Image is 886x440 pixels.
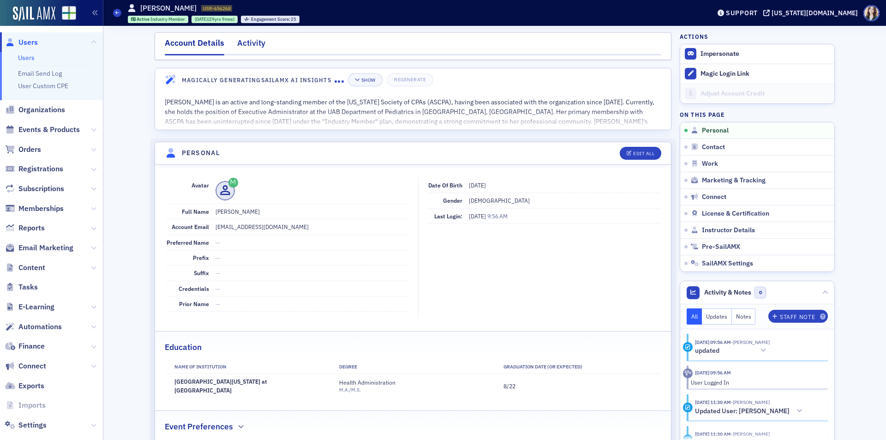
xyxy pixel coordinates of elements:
[18,105,65,115] span: Organizations
[695,339,731,345] time: 9/9/2025 09:56 AM
[469,193,660,208] dd: [DEMOGRAPHIC_DATA]
[18,223,45,233] span: Reports
[18,263,45,273] span: Content
[251,16,291,22] span: Engagement Score :
[165,341,202,353] h2: Education
[216,254,220,261] span: —
[18,420,47,430] span: Settings
[763,10,861,16] button: [US_STATE][DOMAIN_NAME]
[5,204,64,214] a: Memberships
[683,342,693,352] div: Update
[780,314,815,319] div: Staff Note
[732,308,756,325] button: Notes
[702,176,766,185] span: Marketing & Tracking
[195,16,208,22] span: [DATE]
[167,239,209,246] span: Preferred Name
[5,420,47,430] a: Settings
[695,399,731,405] time: 8/27/2025 11:30 AM
[768,310,828,323] button: Staff Note
[18,204,64,214] span: Memberships
[216,204,408,219] dd: [PERSON_NAME]
[687,308,702,325] button: All
[131,16,186,22] a: Active Industry Member
[702,193,726,201] span: Connect
[731,431,770,437] span: Cathy Turner
[18,302,54,312] span: E-Learning
[182,148,220,158] h4: Personal
[165,421,233,433] h2: Event Preferences
[5,164,63,174] a: Registrations
[700,70,830,78] div: Magic Login Link
[18,145,41,155] span: Orders
[700,90,830,98] div: Adjust Account Credit
[18,400,46,410] span: Imports
[731,399,770,405] span: Cathy Turner
[680,84,834,103] a: Adjust Account Credit
[5,243,73,253] a: Email Marketing
[18,69,62,78] a: Email Send Log
[339,386,361,393] span: M.A./M.S.
[428,181,462,189] span: Date of Birth
[241,16,299,23] div: Engagement Score: 25
[5,361,46,371] a: Connect
[167,360,331,374] th: Name of Institution
[434,212,462,220] span: Last Login:
[18,82,68,90] a: User Custom CPE
[691,378,821,386] div: User Logged In
[348,73,383,86] button: Show
[216,269,220,277] span: —
[695,431,731,437] time: 8/27/2025 11:30 AM
[702,226,755,235] span: Instructor Details
[237,37,265,54] div: Activity
[18,243,73,253] span: Email Marketing
[5,145,41,155] a: Orders
[182,76,335,84] h4: Magically Generating SailAMX AI Insights
[702,210,769,218] span: License & Certification
[150,16,185,22] span: Industry Member
[18,54,35,62] a: Users
[172,223,209,230] span: Account Email
[695,369,731,376] time: 9/9/2025 09:56 AM
[167,374,331,398] td: [GEOGRAPHIC_DATA][US_STATE] at [GEOGRAPHIC_DATA]
[13,6,55,21] a: SailAMX
[503,382,515,390] span: 8/22
[193,254,209,261] span: Prefix
[695,407,790,416] h5: Updated User: [PERSON_NAME]
[704,288,751,297] span: Activity & Notes
[179,300,209,307] span: Prior Name
[18,341,45,351] span: Finance
[137,16,150,22] span: Active
[5,223,45,233] a: Reports
[5,37,38,48] a: Users
[203,5,231,12] span: USR-656268
[620,147,661,160] button: Edit All
[182,208,209,215] span: Full Name
[702,143,725,151] span: Contact
[5,282,38,292] a: Tasks
[695,346,770,356] button: updated
[680,32,708,41] h4: Actions
[216,219,408,234] dd: [EMAIL_ADDRESS][DOMAIN_NAME]
[18,37,38,48] span: Users
[754,287,766,298] span: 0
[192,16,238,23] div: 1995-12-07 00:00:00
[140,3,197,13] h1: [PERSON_NAME]
[331,360,495,374] th: Degree
[18,282,38,292] span: Tasks
[487,212,508,220] span: 9:56 AM
[5,381,44,391] a: Exports
[695,406,806,416] button: Updated User: [PERSON_NAME]
[772,9,858,17] div: [US_STATE][DOMAIN_NAME]
[702,243,740,251] span: Pre-SailAMX
[18,381,44,391] span: Exports
[702,127,729,135] span: Personal
[361,78,376,83] div: Show
[680,64,834,84] button: Magic Login Link
[18,125,80,135] span: Events & Products
[192,181,209,189] span: Avatar
[216,239,220,246] span: —
[194,269,209,277] span: Suffix
[726,9,758,17] div: Support
[863,5,880,21] span: Profile
[683,368,693,378] div: Activity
